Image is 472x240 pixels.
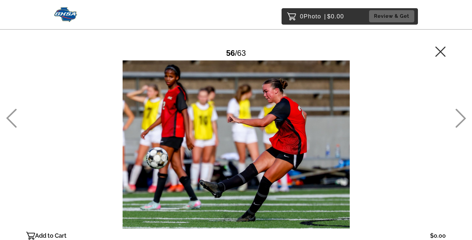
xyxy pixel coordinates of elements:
button: Review & Get [369,10,414,22]
div: / [226,46,246,60]
img: Snapphound Logo [54,7,77,22]
a: Review & Get [369,10,416,22]
span: | [324,13,326,20]
span: Photo [304,11,321,22]
span: 63 [237,49,246,57]
p: 0 $0.00 [300,11,344,22]
span: 56 [226,49,235,57]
